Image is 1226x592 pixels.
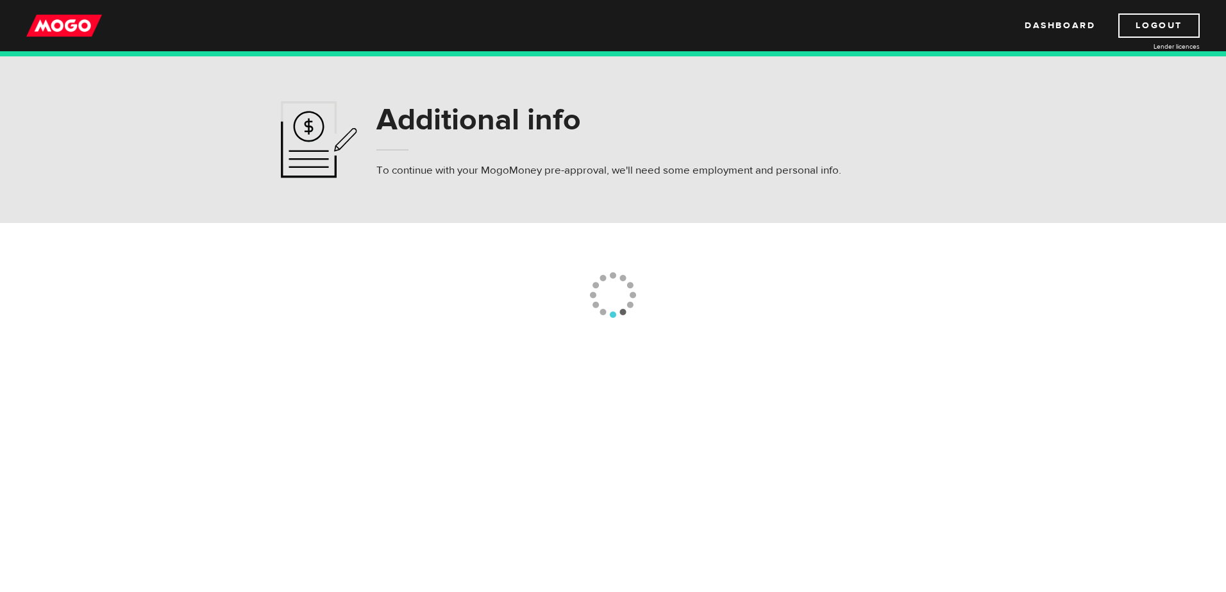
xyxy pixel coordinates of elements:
[1118,13,1200,38] a: Logout
[1104,42,1200,51] a: Lender licences
[26,13,102,38] img: mogo_logo-11ee424be714fa7cbb0f0f49df9e16ec.png
[1025,13,1095,38] a: Dashboard
[376,103,841,136] h1: Additional info
[376,163,841,178] p: To continue with your MogoMoney pre-approval, we'll need some employment and personal info.
[589,223,637,367] img: loading-colorWheel_medium.gif
[281,101,357,178] img: application-ef4f7aff46a5c1a1d42a38d909f5b40b.svg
